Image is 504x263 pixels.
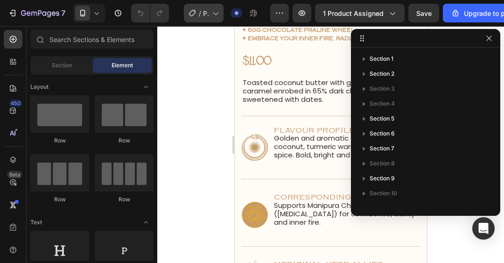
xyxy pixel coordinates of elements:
span: 1 product assigned [323,8,384,18]
button: 1 product assigned [315,4,405,22]
span: Save [416,9,432,17]
span: Section 5 [370,114,394,123]
span: Section 2 [370,69,394,78]
h2: medicinal herb allies [38,232,185,244]
span: Section 7 [370,144,394,153]
span: Section 3 [370,84,395,93]
div: Row [95,195,154,204]
div: Open Intercom Messenger [472,217,495,240]
span: Section [52,61,72,70]
iframe: Design area [235,26,427,263]
div: Row [95,136,154,145]
span: Section 8 [370,159,395,168]
span: Section 1 [370,54,393,64]
div: Row [30,136,89,145]
button: 7 [4,4,70,22]
span: / [199,8,201,18]
button: Save [408,4,439,22]
span: Layout [30,83,49,91]
span: Section 10 [370,189,397,198]
span: Element [112,61,133,70]
div: Undo/Redo [131,4,169,22]
span: Text [30,218,42,227]
span: Section 11 [370,204,396,213]
div: Row [30,195,89,204]
span: Section 4 [370,99,395,108]
p: 7 [61,7,65,19]
span: Toggle open [139,79,154,94]
span: Section 6 [370,129,395,138]
span: Product Page - Power [203,8,209,18]
div: 450 [9,100,22,107]
div: Beta [7,171,22,178]
span: Toggle open [139,215,154,230]
span: Section 9 [370,174,395,183]
input: Search Sections & Elements [30,30,154,49]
